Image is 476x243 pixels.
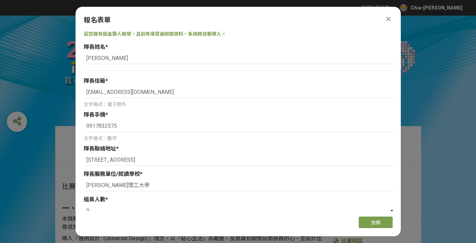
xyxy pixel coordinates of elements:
[371,220,380,225] span: 投稿
[359,217,393,228] button: 投稿
[84,112,105,118] span: 隊長手機
[84,44,105,50] span: 隊長姓名
[84,145,116,152] span: 隊長聯絡地址
[84,196,105,203] span: 組員人數
[55,29,421,94] img: 2025年ICARE身心障礙與高齡者輔具產品通用設計競賽
[84,171,140,177] span: 隊長服務單位/就讀學校
[361,5,390,11] span: 收藏這個活動
[84,136,117,141] span: 文字格式：數字
[62,204,107,212] strong: 一、活動目的
[84,102,126,107] span: 文字格式：電子郵件
[62,216,322,230] span: 將徵選符合主題概念表現的通用設計作品，包含身心障礙與高齡者輔具通用設計及其他能夠改善或提升生活品質，增加生活便利性，促進環境永續發展概念之通用產品設計。
[84,16,111,24] span: 報名表單
[84,31,226,37] span: 若您擁有獎金獵人帳號，且前有填寫過相關資料，系統將自動帶入。
[62,216,78,222] span: 本競賽
[62,182,326,190] h1: 比賽說明
[84,78,105,84] span: 隊長信箱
